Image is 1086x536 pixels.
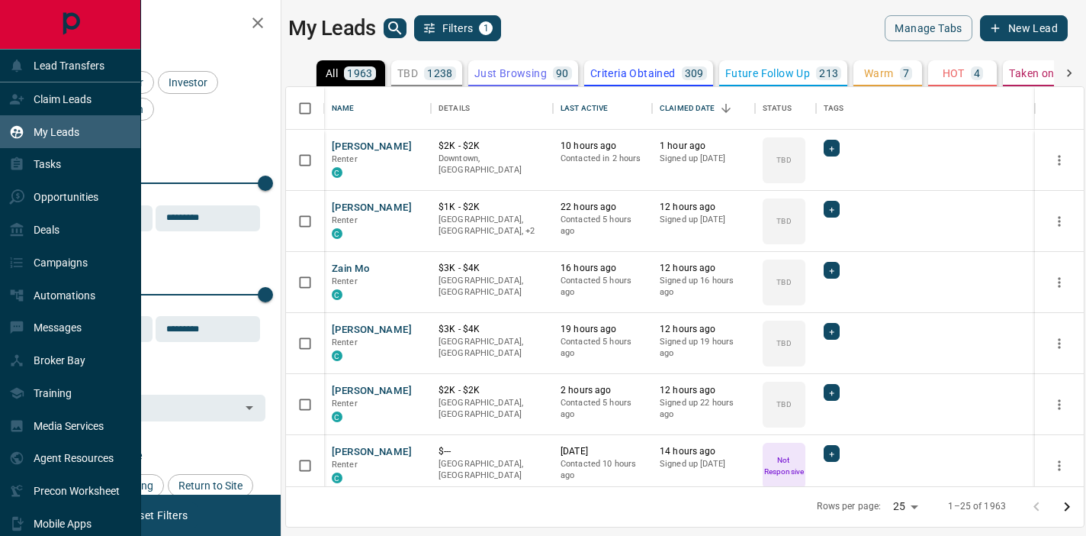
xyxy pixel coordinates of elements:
p: 1238 [427,68,453,79]
p: [GEOGRAPHIC_DATA], [GEOGRAPHIC_DATA] [439,458,545,482]
button: Sort [715,98,737,119]
div: condos.ca [332,350,342,361]
p: TBD [776,215,791,227]
span: + [829,202,834,217]
p: 4 [974,68,980,79]
button: more [1048,332,1071,355]
div: Status [755,87,816,130]
p: Contacted 5 hours ago [561,275,644,299]
div: + [824,140,840,157]
div: + [824,201,840,218]
p: Contacted 5 hours ago [561,336,644,360]
div: Details [439,87,470,130]
div: condos.ca [332,473,342,483]
p: $3K - $4K [439,323,545,336]
div: Claimed Date [660,87,715,130]
p: Signed up 19 hours ago [660,336,747,360]
p: Just Browsing [474,68,547,79]
span: + [829,324,834,339]
p: TBD [397,68,418,79]
div: + [824,384,840,401]
p: 16 hours ago [561,262,644,275]
p: TBD [776,154,791,166]
p: 1–25 of 1963 [948,500,1006,513]
span: Return to Site [173,479,248,492]
h2: Filters [49,15,265,34]
div: Details [431,87,553,130]
p: Warm [864,68,894,79]
p: 1 hour ago [660,140,747,153]
p: Contacted 5 hours ago [561,397,644,421]
button: Reset Filters [116,502,198,528]
p: Future Follow Up [725,68,810,79]
p: 213 [819,68,838,79]
p: Contacted in 2 hours [561,153,644,165]
p: TBD [776,399,791,410]
div: Status [763,87,792,130]
span: Renter [332,337,358,347]
p: Downtown, [GEOGRAPHIC_DATA] [439,153,545,176]
button: [PERSON_NAME] [332,384,412,399]
div: Investor [158,71,218,94]
button: search button [384,18,406,38]
p: All [326,68,338,79]
span: 1 [480,23,491,34]
p: $2K - $2K [439,140,545,153]
p: Signed up [DATE] [660,458,747,470]
button: more [1048,271,1071,294]
p: [GEOGRAPHIC_DATA], [GEOGRAPHIC_DATA] [439,336,545,360]
div: condos.ca [332,167,342,178]
p: 12 hours ago [660,201,747,214]
p: 309 [685,68,704,79]
span: + [829,263,834,278]
div: + [824,445,840,462]
button: Filters1 [414,15,502,41]
p: Contacted 5 hours ago [561,214,644,237]
div: Last Active [561,87,608,130]
p: 22 hours ago [561,201,644,214]
span: + [829,140,834,156]
span: Renter [332,215,358,225]
span: Renter [332,399,358,408]
p: Signed up [DATE] [660,214,747,226]
p: 10 hours ago [561,140,644,153]
p: $--- [439,445,545,458]
button: [PERSON_NAME] [332,201,412,215]
button: more [1048,210,1071,233]
div: + [824,323,840,340]
p: TBD [776,337,791,349]
button: Manage Tabs [885,15,972,41]
span: Renter [332,154,358,164]
p: Contacted 10 hours ago [561,458,644,482]
div: condos.ca [332,289,342,300]
p: HOT [943,68,965,79]
div: + [824,262,840,279]
p: 12 hours ago [660,384,747,397]
p: $1K - $2K [439,201,545,214]
span: + [829,385,834,400]
p: [GEOGRAPHIC_DATA], [GEOGRAPHIC_DATA] [439,397,545,421]
p: 2 hours ago [561,384,644,397]
div: 25 [887,496,924,518]
button: more [1048,393,1071,416]
p: [DATE] [561,445,644,458]
p: Rows per page: [817,500,881,513]
span: Renter [332,276,358,286]
button: more [1048,149,1071,172]
div: condos.ca [332,228,342,239]
button: Go to next page [1052,492,1082,522]
p: $2K - $2K [439,384,545,397]
p: Signed up 16 hours ago [660,275,747,299]
div: Claimed Date [652,87,755,130]
div: Tags [824,87,844,130]
div: Name [324,87,431,130]
h1: My Leads [288,16,376,40]
div: condos.ca [332,412,342,422]
p: [GEOGRAPHIC_DATA], [GEOGRAPHIC_DATA] [439,275,545,299]
p: Signed up 22 hours ago [660,397,747,421]
div: Return to Site [168,474,253,497]
button: [PERSON_NAME] [332,140,412,154]
p: 14 hours ago [660,445,747,458]
span: + [829,446,834,461]
div: Tags [816,87,1035,130]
